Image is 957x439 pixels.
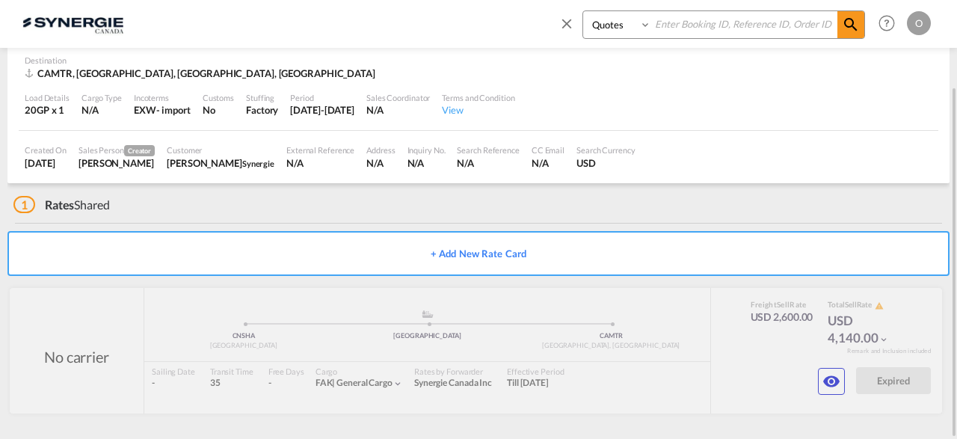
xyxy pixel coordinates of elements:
span: icon-magnify [837,11,864,38]
div: 20GP x 1 [25,103,70,117]
div: N/A [81,103,122,117]
div: Period [290,92,354,103]
span: icon-close [558,10,582,46]
div: Sales Coordinator [366,92,430,103]
button: icon-eye [818,368,845,395]
div: Rosa Ho [79,156,155,170]
span: Creator [124,145,155,156]
div: 22 Aug 2025 [25,156,67,170]
span: Rates [45,197,75,212]
div: O [907,11,931,35]
div: Load Details [25,92,70,103]
div: Help [874,10,907,37]
div: N/A [286,156,354,170]
md-icon: icon-eye [822,372,840,390]
div: Incoterms [134,92,191,103]
div: Sales Person [79,144,155,156]
div: Search Currency [576,144,636,156]
div: Stuffing [246,92,278,103]
div: Customs [203,92,234,103]
div: 31 Aug 2025 [290,103,354,117]
div: EXW [134,103,156,117]
span: Help [874,10,899,36]
div: No [203,103,234,117]
div: Address [366,144,395,156]
div: View [442,103,514,117]
div: Created On [25,144,67,156]
div: External Reference [286,144,354,156]
div: Customer [167,144,274,156]
div: N/A [366,103,430,117]
div: Inquiry No. [407,144,446,156]
div: Factory Stuffing [246,103,278,117]
div: - import [156,103,191,117]
div: N/A [366,156,395,170]
span: Synergie [242,159,274,168]
div: nancy gingras [167,156,274,170]
div: CC Email [532,144,564,156]
span: 1 [13,196,35,213]
div: Shared [13,197,110,213]
button: + Add New Rate Card [7,231,950,276]
div: N/A [407,156,446,170]
div: Cargo Type [81,92,122,103]
div: Search Reference [457,144,519,156]
div: CAMTR, Montreal, QC, Americas [25,67,379,80]
img: 1f56c880d42311ef80fc7dca854c8e59.png [22,7,123,40]
div: N/A [532,156,564,170]
md-icon: icon-magnify [842,16,860,34]
div: N/A [457,156,519,170]
md-icon: icon-close [558,15,575,31]
div: Destination [25,55,932,66]
input: Enter Booking ID, Reference ID, Order ID [651,11,837,37]
div: Terms and Condition [442,92,514,103]
div: USD [576,156,636,170]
